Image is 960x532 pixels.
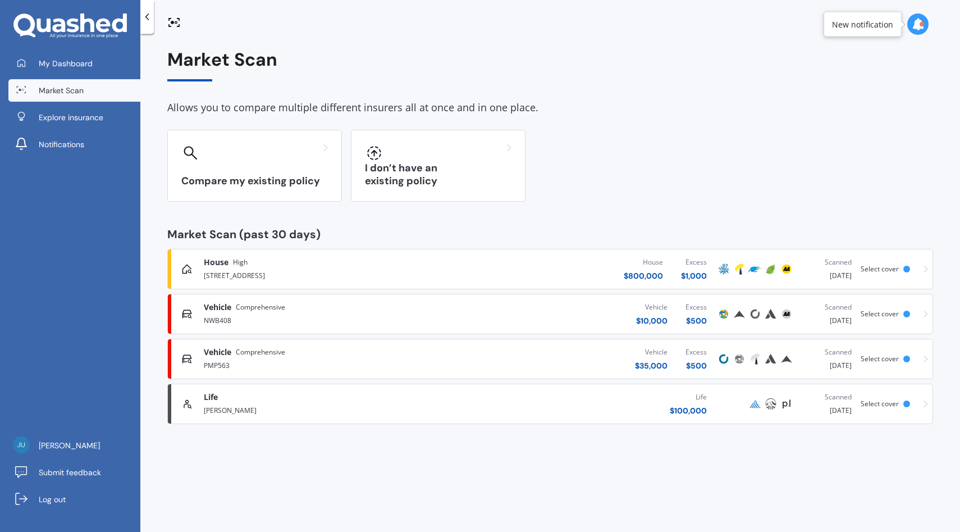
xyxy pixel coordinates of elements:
div: $ 100,000 [670,405,707,416]
div: $ 10,000 [636,315,668,326]
div: Market Scan (past 30 days) [167,229,933,240]
a: Explore insurance [8,106,140,129]
div: Scanned [803,392,852,403]
span: Log out [39,494,66,505]
div: [DATE] [803,257,852,281]
a: VehicleComprehensiveNWB408Vehicle$10,000Excess$500ProtectaProvidentCoveAutosureAAScanned[DATE]Sel... [167,294,933,334]
img: Tower [733,262,746,276]
span: Comprehensive [236,302,285,313]
span: Submit feedback [39,467,101,478]
div: House [624,257,663,268]
h3: Compare my existing policy [181,175,328,188]
img: Cove [717,352,730,366]
img: Provident [780,352,793,366]
img: Tower [748,352,762,366]
div: $ 500 [685,360,707,371]
img: b098fd21a97e2103b915261ee479d459 [13,436,30,453]
img: Cove [748,307,762,321]
div: NWB408 [204,313,449,326]
div: Market Scan [167,49,933,81]
div: $ 800,000 [624,270,663,281]
div: Excess [681,257,707,268]
div: Allows you to compare multiple different insurers all at once and in one place. [167,99,933,116]
span: House [204,257,228,268]
img: Protecta [717,307,730,321]
span: High [233,257,248,268]
span: Vehicle [204,302,231,313]
span: Vehicle [204,347,231,358]
div: Excess [685,347,707,358]
div: Life [670,392,707,403]
img: Autosure [764,352,778,366]
img: Trade Me Insurance [748,262,762,276]
div: PMP563 [204,358,449,371]
span: Select cover [861,354,899,363]
span: Notifications [39,139,84,150]
span: Life [204,392,218,403]
img: AMP [717,262,730,276]
div: $ 500 [685,315,707,326]
span: Market Scan [39,85,84,96]
div: Excess [685,302,707,313]
img: Protecta [733,352,746,366]
img: AIA [764,397,778,411]
span: [PERSON_NAME] [39,440,100,451]
div: $ 1,000 [681,270,707,281]
div: [PERSON_NAME] [204,403,449,416]
span: Explore insurance [39,112,103,123]
div: [DATE] [803,347,852,371]
div: [DATE] [803,302,852,326]
img: AA [780,262,793,276]
img: Autosure [764,307,778,321]
a: VehicleComprehensivePMP563Vehicle$35,000Excess$500CoveProtectaTowerAutosureProvidentScanned[DATE]... [167,339,933,379]
a: HouseHigh[STREET_ADDRESS]House$800,000Excess$1,000AMPTowerTrade Me InsuranceInitioAAScanned[DATE]... [167,249,933,289]
a: My Dashboard [8,52,140,75]
span: Select cover [861,309,899,319]
div: Vehicle [636,302,668,313]
span: My Dashboard [39,58,93,69]
div: [DATE] [803,392,852,416]
span: Comprehensive [236,347,285,358]
img: Pinnacle Life [748,397,762,411]
div: New notification [832,19,893,30]
div: Scanned [803,257,852,268]
a: [PERSON_NAME] [8,434,140,457]
a: Market Scan [8,79,140,102]
img: Provident [733,307,746,321]
span: Select cover [861,399,899,408]
img: AA [780,307,793,321]
img: Partners Life [780,397,793,411]
div: $ 35,000 [635,360,668,371]
img: Initio [764,262,778,276]
div: Vehicle [635,347,668,358]
div: Scanned [803,302,852,313]
div: Scanned [803,347,852,358]
span: Select cover [861,264,899,274]
div: [STREET_ADDRESS] [204,268,449,281]
a: Log out [8,488,140,511]
a: Submit feedback [8,461,140,484]
h3: I don’t have an existing policy [365,162,511,188]
a: Notifications [8,133,140,156]
a: Life[PERSON_NAME]Life$100,000Pinnacle LifeAIAPartners LifeScanned[DATE]Select cover [167,384,933,424]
